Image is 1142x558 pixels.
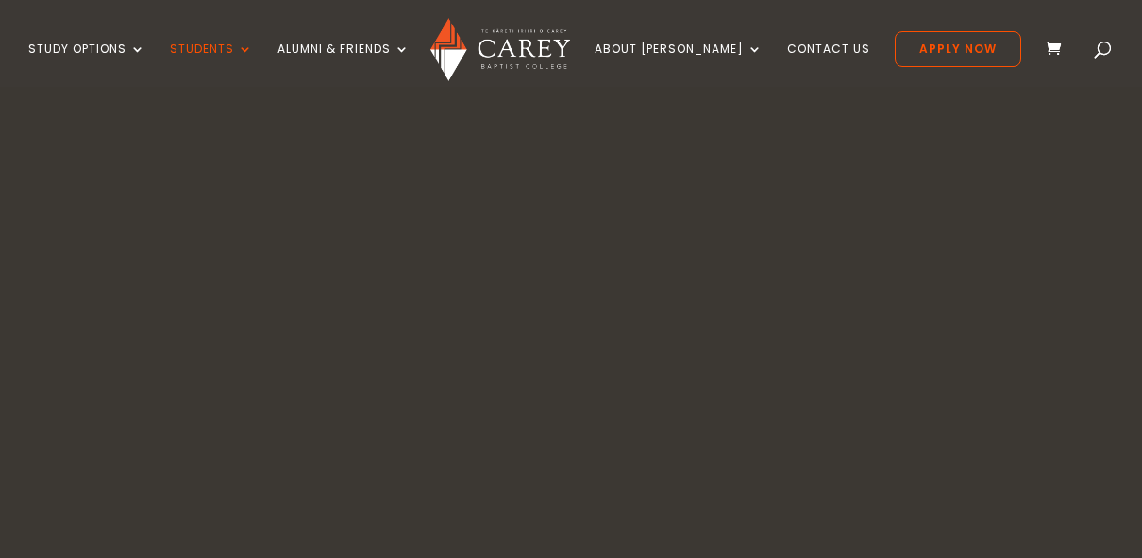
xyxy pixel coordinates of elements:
a: Apply Now [895,31,1021,67]
a: Contact Us [787,42,870,87]
a: Alumni & Friends [277,42,410,87]
a: About [PERSON_NAME] [595,42,763,87]
a: Students [170,42,253,87]
a: Study Options [28,42,145,87]
img: Carey Baptist College [430,18,569,81]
